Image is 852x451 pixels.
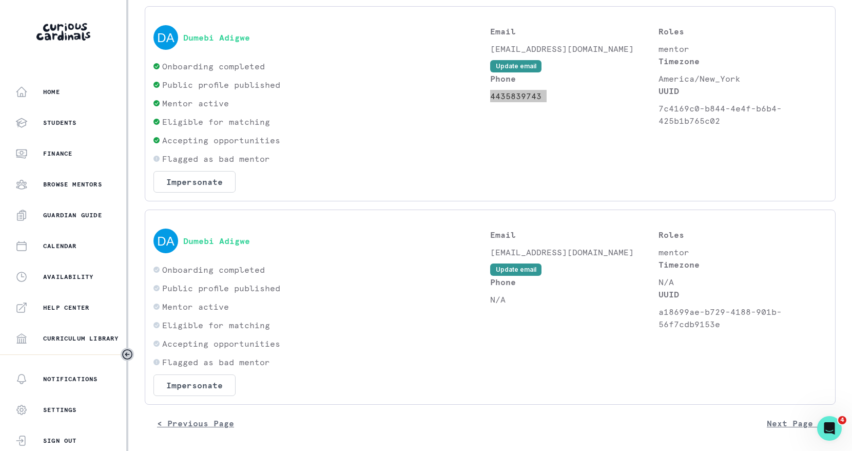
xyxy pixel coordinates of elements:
p: Mentor active [162,97,229,109]
img: Curious Cardinals Logo [36,23,90,41]
img: svg [153,25,178,50]
button: Next Page > [754,413,836,434]
p: Timezone [659,258,827,271]
p: Flagged as bad mentor [162,356,270,368]
span: 4 [838,416,846,424]
p: UUID [659,288,827,300]
p: Accepting opportunities [162,134,280,146]
p: Timezone [659,55,827,67]
p: Help Center [43,304,89,312]
p: Roles [659,25,827,37]
button: Impersonate [153,374,236,396]
p: UUID [659,85,827,97]
button: Update email [490,264,541,276]
button: Update email [490,60,541,72]
p: Mentor active [162,300,229,313]
iframe: Intercom live chat [817,416,842,441]
button: < Previous Page [145,413,246,434]
p: Email [490,25,659,37]
p: Notifications [43,375,98,383]
p: Home [43,88,60,96]
p: Flagged as bad mentor [162,153,270,165]
p: Sign Out [43,437,77,445]
p: Calendar [43,242,77,250]
button: Impersonate [153,171,236,193]
p: Settings [43,406,77,414]
p: Public profile published [162,282,280,294]
p: Phone [490,72,659,85]
p: mentor [659,43,827,55]
p: [EMAIL_ADDRESS][DOMAIN_NAME] [490,43,659,55]
p: Finance [43,149,72,158]
p: Email [490,229,659,241]
p: a18699ae-b729-4188-901b-56f7cdb9153e [659,306,827,330]
p: 7c4169c0-b844-4e4f-b6b4-425b1b765c02 [659,102,827,127]
p: Eligible for matching [162,319,270,331]
p: Onboarding completed [162,264,265,276]
p: Guardian Guide [43,211,102,219]
p: [EMAIL_ADDRESS][DOMAIN_NAME] [490,246,659,258]
p: mentor [659,246,827,258]
p: N/A [659,276,827,288]
p: Accepting opportunities [162,337,280,350]
button: Dumebi Adigwe [183,32,250,43]
p: Availability [43,273,93,281]
p: Students [43,119,77,127]
p: Roles [659,229,827,241]
p: Eligible for matching [162,116,270,128]
p: America/New_York [659,72,827,85]
button: Toggle sidebar [121,348,134,361]
p: Curriculum Library [43,334,119,343]
p: Public profile published [162,79,280,91]
p: N/A [490,293,659,306]
p: Phone [490,276,659,288]
p: Onboarding completed [162,60,265,72]
p: 4435839743 [490,90,659,102]
button: Dumebi Adigwe [183,236,250,246]
p: Browse Mentors [43,180,102,189]
img: svg [153,229,178,253]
